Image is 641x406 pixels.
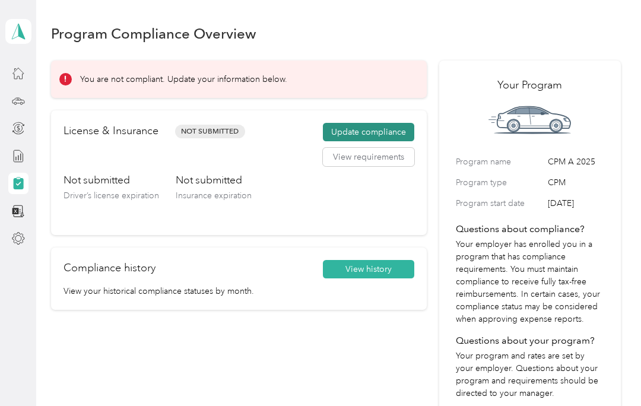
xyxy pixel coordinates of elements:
label: Program name [456,156,544,168]
h3: Not submitted [176,173,252,188]
button: View requirements [323,148,414,167]
h2: Compliance history [64,260,156,276]
button: View history [323,260,414,279]
span: [DATE] [548,197,604,210]
iframe: Everlance-gr Chat Button Frame [575,340,641,406]
h2: Your Program [456,77,604,93]
span: CPM [548,176,604,189]
span: CPM A 2025 [548,156,604,168]
label: Program start date [456,197,544,210]
h1: Program Compliance Overview [51,27,256,40]
p: Your program and rates are set by your employer. Questions about your program and requirements sh... [456,350,604,399]
button: Update compliance [323,123,414,142]
h2: License & Insurance [64,123,158,139]
h3: Not submitted [64,173,159,188]
span: Insurance expiration [176,191,252,201]
p: You are not compliant. Update your information below. [80,73,287,85]
span: Driver’s license expiration [64,191,159,201]
label: Program type [456,176,544,189]
span: Not Submitted [175,125,245,138]
p: Your employer has enrolled you in a program that has compliance requirements. You must maintain c... [456,238,604,325]
h4: Questions about your program? [456,334,604,348]
p: View your historical compliance statuses by month. [64,285,414,297]
h4: Questions about compliance? [456,222,604,236]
